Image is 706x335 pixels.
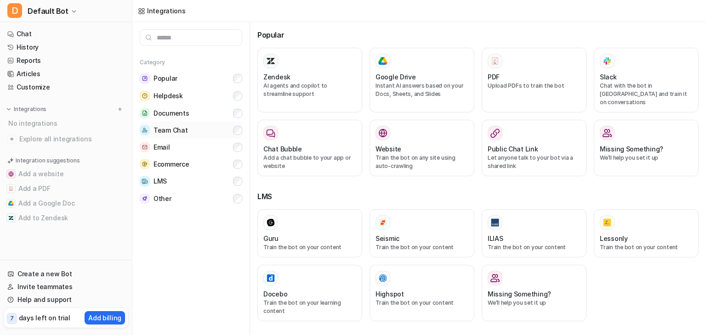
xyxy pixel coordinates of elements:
h3: Highspot [376,289,404,299]
img: Add a PDF [8,186,14,191]
span: Ecommerce [154,160,189,169]
span: Helpdesk [154,91,183,100]
div: Integrations [147,6,186,16]
p: Train the bot on your content [488,243,581,251]
button: LessonlyLessonlyTrain the bot on your content [594,209,699,257]
button: DoceboDoceboTrain the bot on your learning content [257,265,362,321]
button: Chat BubbleAdd a chat bubble to your app or website [257,120,362,176]
img: ILIAS [490,218,500,227]
button: DocumentsDocuments [140,105,242,122]
h3: Website [376,144,401,154]
p: We’ll help you set it up [600,154,693,162]
img: menu_add.svg [117,106,123,112]
button: Google DriveGoogle DriveInstant AI answers based on your Docs, Sheets, and Slides [370,48,474,112]
span: Default Bot [28,5,68,17]
a: Create a new Bot [4,268,128,280]
a: Integrations [138,6,186,16]
button: Team ChatTeam Chat [140,122,242,139]
p: AI agents and copilot to streamline support [263,82,356,98]
h3: Guru [263,234,279,243]
h3: Google Drive [376,72,416,82]
button: HelpdeskHelpdesk [140,87,242,105]
img: expand menu [6,106,12,112]
span: Team Chat [154,126,188,135]
p: Let anyone talk to your bot via a shared link [488,154,581,170]
p: Train the bot on your content [376,299,468,307]
button: Add a Google DocAdd a Google Doc [4,196,128,211]
h5: Category [140,59,242,66]
img: Documents [140,108,150,118]
span: Documents [154,109,189,118]
button: Missing Something?Missing Something?We’ll help you set it up [594,120,699,176]
span: Popular [154,74,177,83]
p: Add a chat bubble to your app or website [263,154,356,170]
h3: Public Chat Link [488,144,538,154]
img: Other [140,194,150,203]
img: Seismic [378,218,387,227]
button: SeismicSeismicTrain the bot on your content [370,209,474,257]
p: 7 [10,314,14,323]
h3: Chat Bubble [263,144,302,154]
img: Google Drive [378,57,387,65]
p: Add billing [88,313,121,323]
button: Missing Something?Missing Something?We’ll help you set it up [482,265,586,321]
img: Add a Google Doc [8,201,14,206]
button: EcommerceEcommerce [140,156,242,173]
img: explore all integrations [7,134,17,144]
a: Articles [4,67,128,80]
button: ILIASILIASTrain the bot on your content [482,209,586,257]
a: Help and support [4,293,128,306]
button: Integrations [4,105,49,114]
p: Train the bot on your learning content [263,299,356,315]
button: Add a PDFAdd a PDF [4,181,128,196]
img: PDF [490,56,500,65]
h3: Zendesk [263,72,290,82]
span: Email [154,143,170,152]
p: Train the bot on your content [263,243,356,251]
a: Chat [4,28,128,40]
h3: Missing Something? [488,289,551,299]
h3: Popular [257,29,699,40]
img: Helpdesk [140,91,150,101]
img: Email [140,142,150,152]
button: Add a websiteAdd a website [4,167,128,181]
img: Ecommerce [140,159,150,169]
img: Highspot [378,274,387,283]
button: Add billing [85,311,125,324]
span: Other [154,194,171,203]
h3: Slack [600,72,617,82]
h3: Missing Something? [600,144,663,154]
button: OtherOther [140,190,242,207]
button: ZendeskAI agents and copilot to streamline support [257,48,362,112]
span: LMS [154,177,167,186]
p: Train the bot on your content [376,243,468,251]
h3: PDF [488,72,500,82]
h3: ILIAS [488,234,503,243]
p: Integration suggestions [16,156,80,165]
span: D [7,3,22,18]
a: Customize [4,81,128,94]
p: days left on trial [19,313,70,323]
button: GuruGuruTrain the bot on your content [257,209,362,257]
img: Add a website [8,171,14,177]
a: History [4,41,128,54]
button: EmailEmail [140,139,242,156]
img: Add to Zendesk [8,215,14,221]
img: Lessonly [603,218,612,227]
a: Explore all integrations [4,133,128,145]
a: Reports [4,54,128,67]
h3: Docebo [263,289,287,299]
span: Explore all integrations [19,132,125,146]
p: Train the bot on any site using auto-crawling [376,154,468,170]
p: Instant AI answers based on your Docs, Sheets, and Slides [376,82,468,98]
p: Train the bot on your content [600,243,693,251]
button: HighspotHighspotTrain the bot on your content [370,265,474,321]
a: Invite teammates [4,280,128,293]
img: Missing Something? [490,274,500,283]
button: PopularPopular [140,70,242,87]
img: Team Chat [140,125,150,135]
button: PDFPDFUpload PDFs to train the bot [482,48,586,112]
img: Popular [140,73,150,84]
div: No integrations [6,116,128,131]
p: Upload PDFs to train the bot [488,82,581,90]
